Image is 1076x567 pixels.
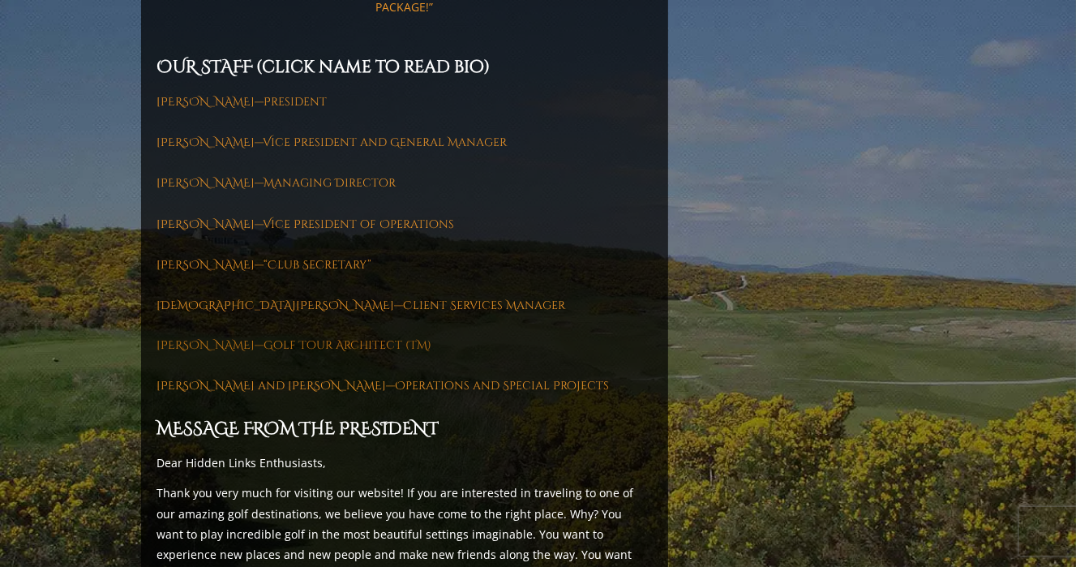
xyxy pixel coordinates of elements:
[157,175,397,191] a: [PERSON_NAME]—Managing Director
[157,338,432,354] a: [PERSON_NAME]—Golf Tour Architect (TM)
[157,417,652,445] h2: MESSAGE FROM THE PRESIDENT
[157,379,610,394] a: [PERSON_NAME] and [PERSON_NAME]—Operations and Special Projects
[157,135,508,150] a: [PERSON_NAME]—Vice President and General Manager
[157,453,652,474] p: Dear Hidden Links Enthusiasts,
[157,257,372,273] a: [PERSON_NAME]—“Club Secretary”
[157,298,566,313] a: [DEMOGRAPHIC_DATA][PERSON_NAME]—Client Services Manager
[157,217,455,232] a: [PERSON_NAME]—Vice President of Operations
[157,94,328,110] a: [PERSON_NAME]—President
[157,54,652,82] h2: OUR STAFF (click name to read bio)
